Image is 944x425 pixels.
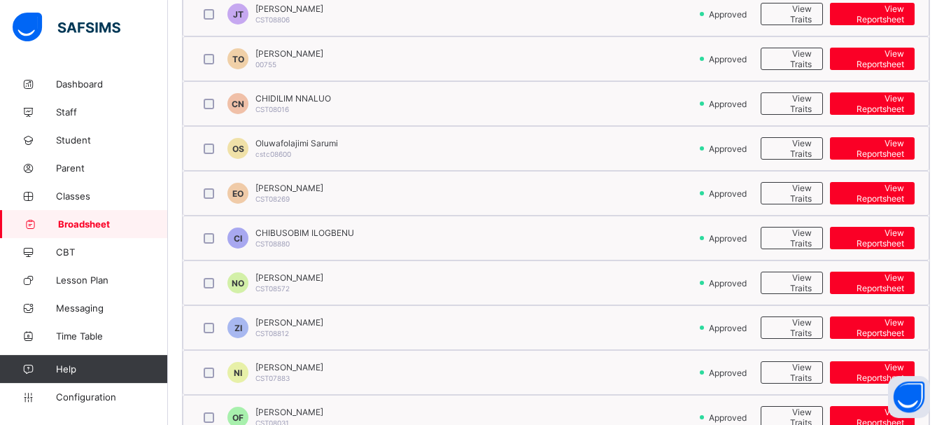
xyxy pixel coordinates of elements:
[772,272,812,293] span: View Traits
[255,239,290,248] span: CST08880
[255,407,323,417] span: [PERSON_NAME]
[255,183,323,193] span: [PERSON_NAME]
[56,190,168,202] span: Classes
[58,218,168,230] span: Broadsheet
[56,391,167,403] span: Configuration
[56,106,168,118] span: Staff
[13,13,120,42] img: safsims
[56,363,167,375] span: Help
[232,54,244,64] span: TO
[255,317,323,328] span: [PERSON_NAME]
[840,138,904,159] span: View Reportsheet
[234,233,242,244] span: CI
[707,144,751,154] span: Approved
[707,9,751,20] span: Approved
[56,134,168,146] span: Student
[232,99,244,109] span: CN
[255,150,291,158] span: cstc08600
[234,368,242,378] span: NI
[772,183,812,204] span: View Traits
[232,144,244,154] span: OS
[255,329,289,337] span: CST08812
[772,138,812,159] span: View Traits
[255,138,338,148] span: Oluwafolajimi Sarumi
[255,48,323,59] span: [PERSON_NAME]
[840,272,904,293] span: View Reportsheet
[707,368,751,378] span: Approved
[56,302,168,314] span: Messaging
[772,228,812,249] span: View Traits
[707,233,751,244] span: Approved
[772,362,812,383] span: View Traits
[255,374,290,382] span: CST07883
[772,48,812,69] span: View Traits
[56,162,168,174] span: Parent
[840,228,904,249] span: View Reportsheet
[255,284,290,293] span: CST08572
[255,93,331,104] span: CHIDILIM NNALUO
[255,15,290,24] span: CST08806
[707,412,751,423] span: Approved
[255,105,289,113] span: CST08016
[707,54,751,64] span: Approved
[707,323,751,333] span: Approved
[772,317,812,338] span: View Traits
[772,4,812,25] span: View Traits
[255,60,276,69] span: 00755
[840,4,904,25] span: View Reportsheet
[707,99,751,109] span: Approved
[56,274,168,286] span: Lesson Plan
[232,412,244,423] span: OF
[255,228,354,238] span: CHIBUSOBIM ILOGBENU
[840,317,904,338] span: View Reportsheet
[255,272,323,283] span: [PERSON_NAME]
[56,246,168,258] span: CBT
[255,195,290,203] span: CST08269
[56,330,168,342] span: Time Table
[840,93,904,114] span: View Reportsheet
[255,4,323,14] span: [PERSON_NAME]
[707,188,751,199] span: Approved
[234,323,242,333] span: ZI
[772,93,812,114] span: View Traits
[707,278,751,288] span: Approved
[233,9,244,20] span: JT
[232,188,244,199] span: EO
[840,183,904,204] span: View Reportsheet
[840,362,904,383] span: View Reportsheet
[56,78,168,90] span: Dashboard
[888,376,930,418] button: Open asap
[232,278,244,288] span: NO
[840,48,904,69] span: View Reportsheet
[255,362,323,372] span: [PERSON_NAME]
